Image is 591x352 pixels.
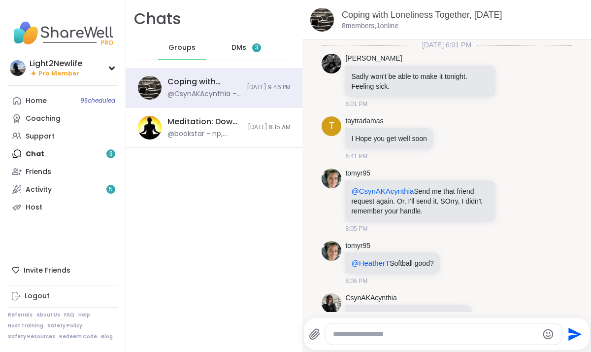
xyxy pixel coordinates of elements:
img: https://sharewell-space-live.sfo3.digitaloceanspaces.com/user-generated/056831d8-8075-4f1e-81d5-a... [322,241,341,261]
div: Friends [26,167,51,177]
div: @CsynAKAcynthia - Will see you next week too [PERSON_NAME] [167,89,241,99]
a: Safety Policy [47,322,82,329]
button: Emoji picker [542,328,554,340]
span: t [329,119,334,133]
a: FAQ [64,312,74,318]
span: 8:06 PM [345,277,367,285]
div: @bookstar - np, happy to help [167,129,242,139]
iframe: Spotlight [262,43,269,51]
span: [DATE] 8:15 AM [248,123,291,132]
div: Invite Friends [8,261,118,279]
span: Groups [168,43,196,53]
span: 9 Scheduled [80,97,115,105]
span: @CsynAKAcynthia [351,187,414,195]
iframe: Spotlight [108,115,116,123]
span: Pro Member [38,70,79,78]
div: Support [26,132,55,141]
span: 6:41 PM [345,152,367,161]
div: Light2Newlife [30,58,82,69]
p: Sadly won't be able to make it tonight. Feeling sick. [351,71,489,91]
span: 5 [109,185,113,194]
div: Activity [26,185,52,195]
span: 8:05 PM [345,224,367,233]
textarea: Type your message [333,329,538,339]
p: 8 members, 1 online [342,21,398,31]
a: About Us [36,312,60,318]
a: Logout [8,287,118,305]
a: Coping with Loneliness Together, [DATE] [342,10,502,20]
a: Host [8,198,118,216]
div: Meditation: Down Regulating Our Nervous System, [DATE] [167,116,242,127]
img: Light2Newlife [10,60,26,76]
a: Friends [8,163,118,180]
a: CsynAKAcynthia [345,293,396,303]
div: Home [26,96,47,106]
span: @tomyr95 [351,312,385,320]
a: tomyr95 [345,241,370,251]
a: Blog [101,333,113,340]
p: I Hope you get well soon [351,134,427,143]
a: Activity5 [8,180,118,198]
img: https://sharewell-space-live.sfo3.digitaloceanspaces.com/user-generated/0daf2d1f-d721-4c92-8d6d-e... [322,54,341,73]
a: Support [8,127,118,145]
a: Host Training [8,322,43,329]
p: hey, I sent you a message [351,311,465,321]
img: https://sharewell-space-live.sfo3.digitaloceanspaces.com/user-generated/056831d8-8075-4f1e-81d5-a... [322,169,341,188]
a: Redeem Code [59,333,97,340]
a: Referrals [8,312,33,318]
span: @HeatherT [351,259,390,267]
button: Send [562,323,585,345]
span: DMs [231,43,246,53]
div: Logout [25,291,50,301]
img: ShareWell Nav Logo [8,16,118,50]
span: 6:01 PM [345,100,367,108]
a: Home9Scheduled [8,92,118,109]
div: Host [26,203,42,212]
h1: Chats [134,8,181,30]
span: 3 [255,43,259,52]
a: [PERSON_NAME] [345,54,402,64]
a: Coaching [8,109,118,127]
span: [DATE] 9:46 PM [247,83,291,92]
a: tomyr95 [345,169,370,178]
span: [DATE] 6:01 PM [416,40,477,50]
div: Coaching [26,114,61,124]
img: Coping with Loneliness Together, Oct 07 [138,76,162,100]
a: Safety Resources [8,333,55,340]
img: https://sharewell-space-live.sfo3.digitaloceanspaces.com/user-generated/2900bf6e-1806-45f4-9e6b-5... [322,293,341,313]
a: taytradamas [345,116,383,126]
a: Help [78,312,90,318]
img: Meditation: Down Regulating Our Nervous System, Oct 05 [138,116,162,140]
p: Send me that friend request again. Or, I'll send it. SOrry, I didn't remember your handle. [351,186,489,216]
p: Softball good? [351,258,433,268]
div: Coping with Loneliness Together, [DATE] [167,76,241,87]
img: Coping with Loneliness Together, Oct 07 [310,8,334,32]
